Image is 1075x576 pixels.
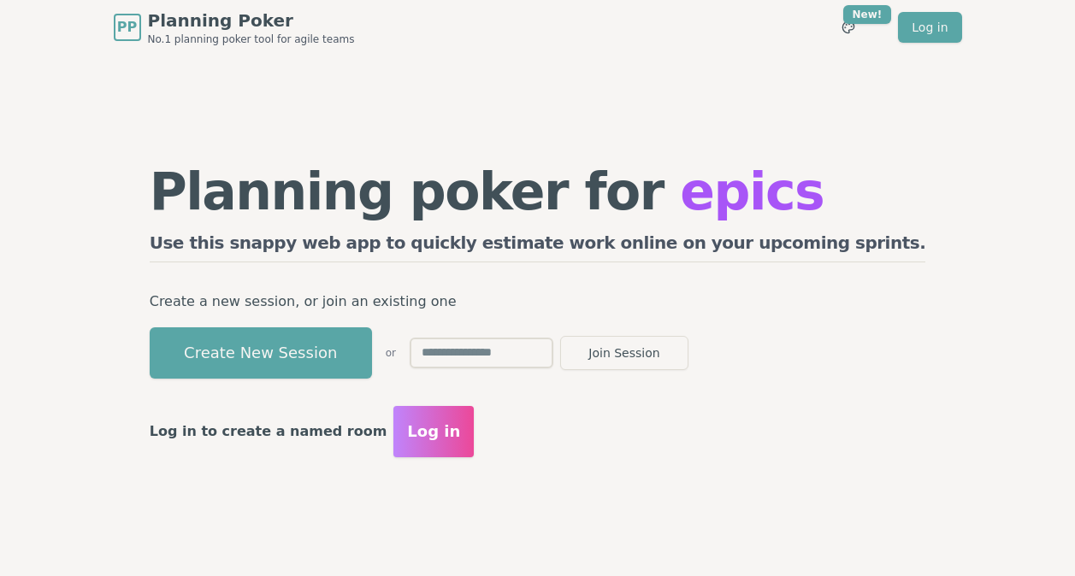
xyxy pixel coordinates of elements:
[560,336,688,370] button: Join Session
[148,9,355,32] span: Planning Poker
[150,166,926,217] h1: Planning poker for
[150,290,926,314] p: Create a new session, or join an existing one
[150,327,372,379] button: Create New Session
[833,12,864,43] button: New!
[386,346,396,360] span: or
[898,12,961,43] a: Log in
[843,5,892,24] div: New!
[150,420,387,444] p: Log in to create a named room
[680,162,824,221] span: epics
[150,231,926,262] h2: Use this snappy web app to quickly estimate work online on your upcoming sprints.
[114,9,355,46] a: PPPlanning PokerNo.1 planning poker tool for agile teams
[407,420,460,444] span: Log in
[148,32,355,46] span: No.1 planning poker tool for agile teams
[117,17,137,38] span: PP
[393,406,474,457] button: Log in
